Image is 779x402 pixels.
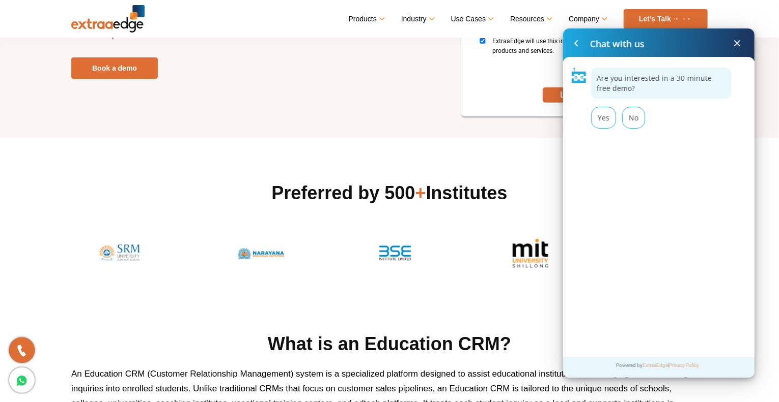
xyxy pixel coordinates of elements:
a: Industry [401,12,433,26]
a: Resources [510,12,551,26]
div: Yes [591,107,616,129]
span: ExtraaEdge will use this information to contact you about our products and services. [493,37,672,75]
a: Use Cases [451,12,492,26]
h2: Preferred by 500 Institutes [71,181,708,205]
a: ExtraaEdge [643,362,668,368]
div: No [622,107,645,129]
a: Products [349,12,383,26]
span: + [415,182,426,203]
a: Company [569,12,606,26]
input: ExtraaEdge will use this information to contact you about our products and services. [476,38,490,44]
p: Are you interested in a 30-minute free demo? [597,73,726,93]
a: Book a demo [71,57,158,79]
button: SUBMIT [543,87,611,103]
a: Privacy Policy [669,362,699,368]
div: Powered by | [616,354,702,378]
div: Chat with us [590,37,645,61]
h2: What is an Education CRM? [71,332,708,356]
a: Let’s Talk [624,9,708,29]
